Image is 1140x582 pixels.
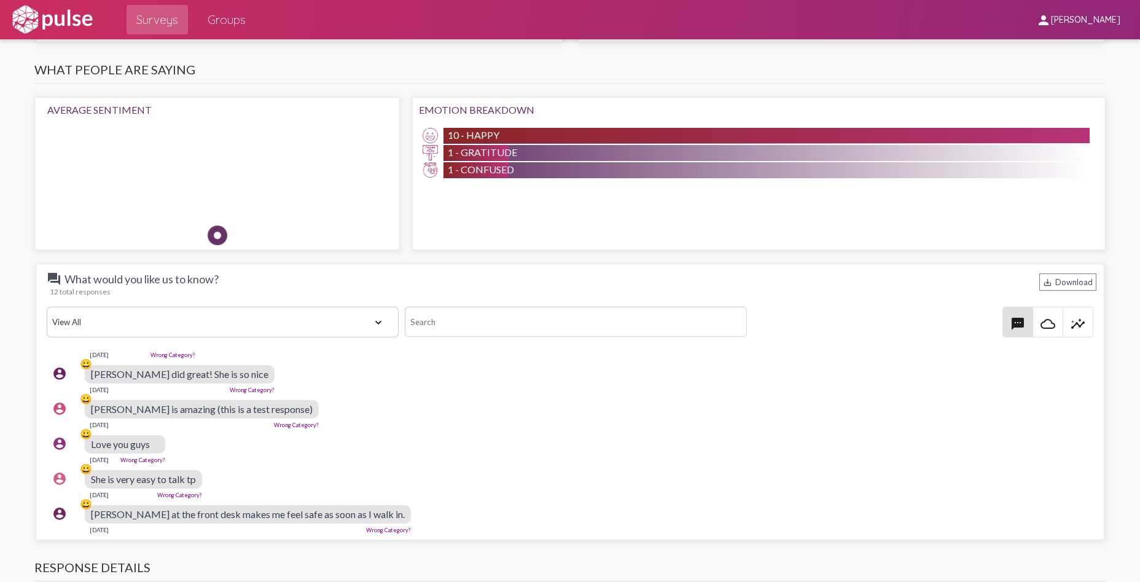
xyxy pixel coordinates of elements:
img: Confused [423,162,438,178]
span: Love you guys [91,438,150,450]
span: What would you like us to know? [47,272,231,286]
mat-icon: Download [1043,278,1052,287]
a: Wrong Category? [150,352,195,358]
a: Surveys [127,5,188,34]
mat-icon: person [1036,13,1051,28]
div: [DATE] [90,526,109,533]
div: 😀 [80,498,92,510]
span: [PERSON_NAME] [1051,15,1120,26]
img: Happy [423,128,438,143]
div: Emotion Breakdown [419,104,1098,116]
div: [DATE] [90,351,109,358]
a: Wrong Category? [120,457,165,463]
span: 10 - Happy [448,129,499,141]
img: white-logo.svg [10,4,95,35]
div: 😀 [80,393,92,405]
span: 1 - Confused [448,163,514,175]
mat-icon: question_answer [47,272,61,286]
div: 😀 [80,358,92,370]
span: Groups [208,9,246,31]
span: She is very easy to talk tp [91,473,196,485]
a: Wrong Category? [366,527,411,533]
input: Search [405,307,747,337]
a: Wrong Category? [274,422,319,428]
mat-icon: cloud_queue [1040,317,1055,331]
span: [PERSON_NAME] did great! She is so nice [91,368,268,380]
div: 12 total responses [50,287,1096,296]
span: Surveys [136,9,178,31]
a: Groups [198,5,256,34]
mat-icon: account_circle [52,401,67,416]
div: Download [1039,273,1096,291]
button: [PERSON_NAME] [1026,8,1130,31]
h3: Response Details [34,560,1105,581]
mat-icon: account_circle [52,471,67,486]
img: Gratitude [423,145,438,160]
mat-icon: textsms [1010,317,1025,331]
div: [DATE] [90,491,109,498]
a: Wrong Category? [157,492,202,498]
span: [PERSON_NAME] is amazing (this is a test response) [91,403,313,415]
div: 😀 [80,428,92,440]
h3: What people are saying [34,62,1105,84]
div: [DATE] [90,421,109,428]
span: [PERSON_NAME] at the front desk makes me feel safe as soon as I walk in. [91,508,405,520]
div: [DATE] [90,456,109,463]
div: 😀 [80,463,92,475]
a: Wrong Category? [230,387,275,393]
mat-icon: account_circle [52,506,67,521]
div: [DATE] [90,386,109,393]
mat-icon: insights [1071,317,1085,331]
div: Average Sentiment [47,104,387,116]
span: 1 - Gratitude [448,146,517,158]
mat-icon: account_circle [52,436,67,451]
img: Happy [295,128,332,165]
mat-icon: account_circle [52,366,67,381]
